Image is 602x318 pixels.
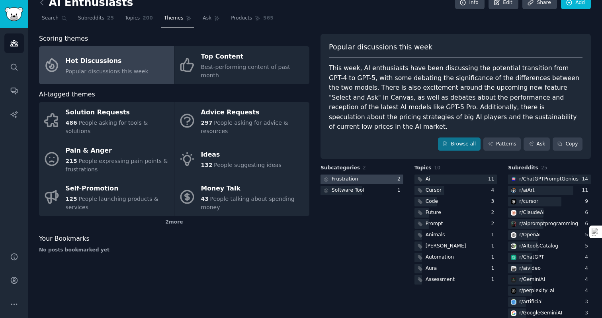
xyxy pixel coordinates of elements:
[66,183,170,195] div: Self-Promotion
[585,310,591,317] div: 3
[491,254,497,261] div: 1
[42,15,59,22] span: Search
[585,243,591,250] div: 5
[524,137,550,151] a: Ask
[426,232,445,239] div: Animals
[203,15,211,22] span: Ask
[329,42,432,52] span: Popular discussions this week
[414,275,497,285] a: Assessment1
[39,247,309,254] div: No posts bookmarked yet
[508,253,591,263] a: ChatGPTr/ChatGPT4
[321,165,360,172] span: Subcategories
[426,276,455,283] div: Assessment
[585,298,591,306] div: 3
[39,34,88,44] span: Scoring themes
[174,46,309,84] a: Top ContentBest-performing content of past month
[39,178,174,216] a: Self-Promotion125People launching products & services
[519,209,545,216] div: r/ ClaudeAI
[491,276,497,283] div: 1
[508,275,591,285] a: GeminiAIr/GeminiAI4
[519,187,534,194] div: r/ aiArt
[508,208,591,218] a: ClaudeAIr/ClaudeAI6
[414,230,497,240] a: Animals1
[332,187,364,194] div: Software Tool
[585,276,591,283] div: 4
[553,137,582,151] button: Copy
[66,158,168,173] span: People expressing pain points & frustrations
[66,68,149,75] span: Popular discussions this week
[201,162,213,168] span: 132
[39,234,90,244] span: Your Bookmarks
[519,232,541,239] div: r/ OpenAI
[174,178,309,216] a: Money Talk43People talking about spending money
[75,12,117,28] a: Subreddits25
[201,106,305,119] div: Advice Requests
[66,158,77,164] span: 215
[201,149,281,161] div: Ideas
[414,219,497,229] a: Prompt2
[78,15,104,22] span: Subreddits
[582,176,591,183] div: 14
[414,165,432,172] span: Topics
[414,197,497,207] a: Code3
[164,15,184,22] span: Themes
[511,232,516,238] img: OpenAI
[397,176,403,183] div: 2
[508,197,591,207] a: cursorr/cursor9
[66,196,158,210] span: People launching products & services
[363,165,366,171] span: 2
[66,120,77,126] span: 486
[426,187,442,194] div: Cursor
[508,186,591,196] a: aiArtr/aiArt11
[231,15,252,22] span: Products
[438,137,481,151] a: Browse all
[107,15,114,22] span: 25
[39,46,174,84] a: Hot DiscussionsPopular discussions this week
[426,243,466,250] div: [PERSON_NAME]
[201,120,213,126] span: 297
[426,176,430,183] div: Ai
[585,232,591,239] div: 5
[125,15,140,22] span: Topics
[508,241,591,251] a: AItoolsCatalogr/AItoolsCatalog5
[519,254,544,261] div: r/ ChatGPT
[585,198,591,205] div: 9
[39,102,174,140] a: Solution Requests486People asking for tools & solutions
[201,120,288,134] span: People asking for advice & resources
[426,265,437,272] div: Aura
[414,241,497,251] a: [PERSON_NAME]1
[329,63,582,132] div: This week, AI enthusiasts have been discussing the potential transition from GPT-4 to GPT-5, with...
[426,209,441,216] div: Future
[143,15,153,22] span: 200
[414,253,497,263] a: Automation1
[519,198,538,205] div: r/ cursor
[519,298,543,306] div: r/ artificial
[519,176,578,183] div: r/ ChatGPTPromptGenius
[321,175,403,185] a: Frustration2
[491,209,497,216] div: 2
[519,220,578,228] div: r/ aipromptprogramming
[508,230,591,240] a: OpenAIr/OpenAI5
[66,144,170,157] div: Pain & Anger
[508,175,591,185] a: ChatGPTPromptGeniusr/ChatGPTPromptGenius14
[321,186,403,196] a: Software Tool1
[228,12,276,28] a: Products565
[511,288,516,294] img: perplexity_ai
[491,265,497,272] div: 1
[508,297,591,307] a: artificialr/artificial3
[582,187,591,194] div: 11
[414,264,497,274] a: Aura1
[414,208,497,218] a: Future2
[174,140,309,178] a: Ideas132People suggesting ideas
[519,310,562,317] div: r/ GoogleGeminiAI
[483,137,521,151] a: Patterns
[511,255,516,260] img: ChatGPT
[66,120,148,134] span: People asking for tools & solutions
[519,276,545,283] div: r/ GeminiAI
[414,186,497,196] a: Cursor4
[508,165,538,172] span: Subreddits
[201,51,305,63] div: Top Content
[39,90,95,100] span: AI-tagged themes
[585,287,591,294] div: 4
[508,264,591,274] a: aivideor/aivideo4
